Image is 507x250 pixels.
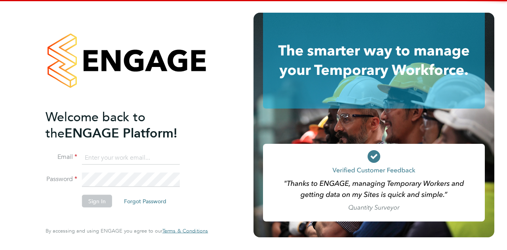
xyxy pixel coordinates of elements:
input: Enter your work email... [82,151,180,165]
span: Terms & Conditions [162,227,208,234]
label: Password [46,175,77,183]
a: Terms & Conditions [162,228,208,234]
span: By accessing and using ENGAGE you agree to our [46,227,208,234]
h2: ENGAGE Platform! [46,109,200,141]
button: Sign In [82,195,112,208]
label: Email [46,153,77,161]
button: Forgot Password [118,195,173,208]
span: Welcome back to the [46,109,145,141]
